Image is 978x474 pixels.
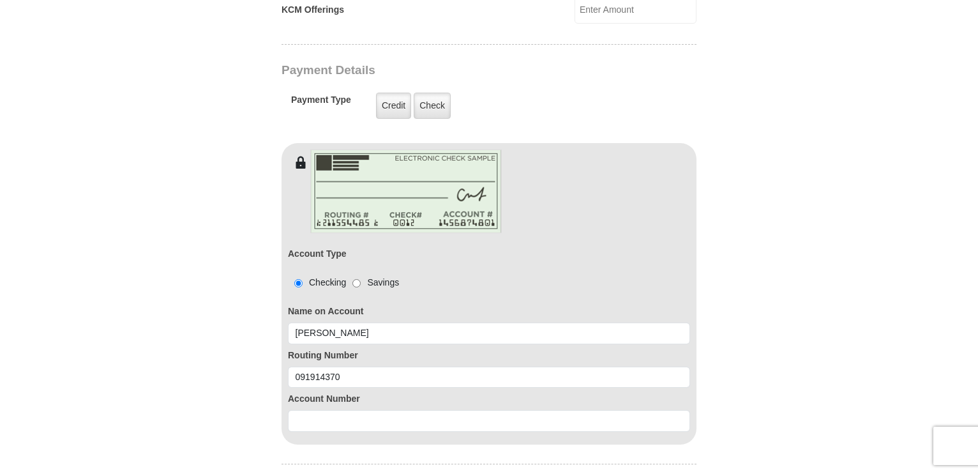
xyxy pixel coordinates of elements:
div: Checking Savings [288,276,399,289]
img: check-en.png [310,149,502,233]
label: Account Type [288,247,347,261]
h3: Payment Details [282,63,607,78]
label: KCM Offerings [282,3,344,17]
label: Check [414,93,451,119]
label: Routing Number [288,349,690,362]
label: Name on Account [288,305,690,318]
h5: Payment Type [291,95,351,112]
label: Account Number [288,392,690,406]
label: Credit [376,93,411,119]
